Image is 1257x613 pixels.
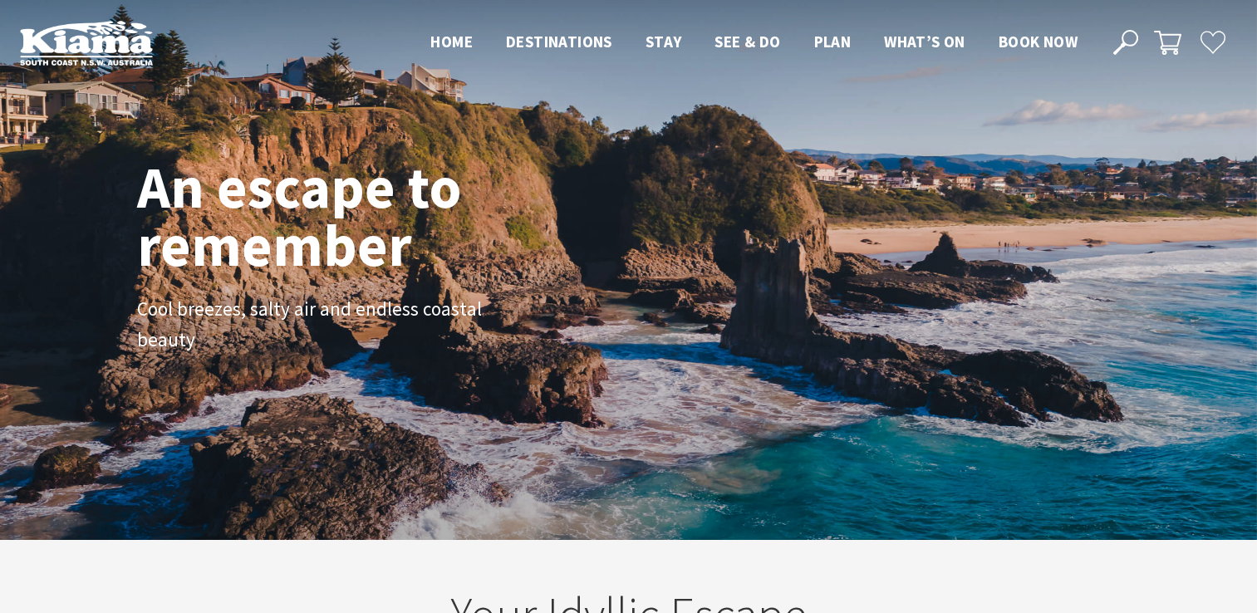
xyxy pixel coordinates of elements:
[414,29,1094,56] nav: Main Menu
[430,32,473,51] span: Home
[884,32,965,51] span: What’s On
[714,32,780,51] span: See & Do
[137,294,511,356] p: Cool breezes, salty air and endless coastal beauty
[20,20,153,66] img: Kiama Logo
[999,32,1078,51] span: Book now
[814,32,852,51] span: Plan
[137,158,594,274] h1: An escape to remember
[506,32,612,51] span: Destinations
[646,32,682,51] span: Stay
